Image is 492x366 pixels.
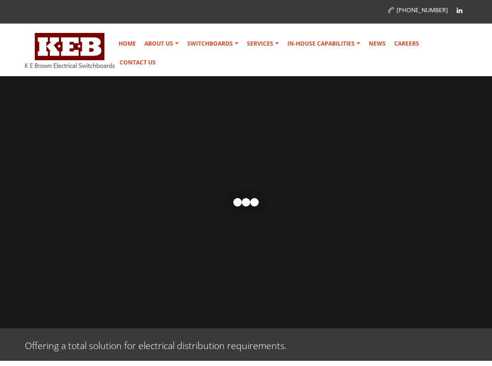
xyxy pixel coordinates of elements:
a: [PHONE_NUMBER] [388,6,448,14]
a: Contact Us [116,53,159,72]
a: News [365,34,389,53]
a: Home [115,34,140,53]
a: In-house Capabilities [284,34,364,53]
a: Careers [390,34,423,53]
a: Services [243,34,283,53]
a: Linkedin [452,3,467,17]
a: About Us [141,34,183,53]
p: Offering a total solution for electrical distribution requirements. [25,338,287,351]
img: K E Brown Electrical Switchboards [25,33,115,68]
a: Switchboards [183,34,242,53]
